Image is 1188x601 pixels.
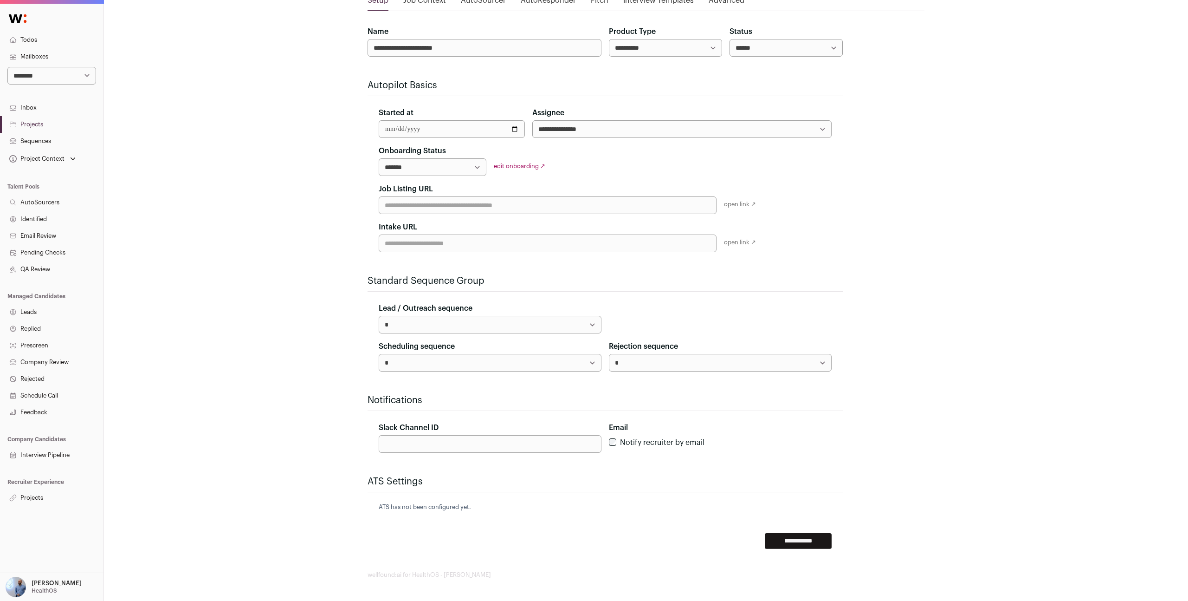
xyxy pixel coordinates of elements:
[7,152,77,165] button: Open dropdown
[379,222,417,233] label: Intake URL
[368,475,843,488] h2: ATS Settings
[379,341,455,352] label: Scheduling sequence
[379,422,439,433] label: Slack Channel ID
[379,503,832,511] p: ATS has not been configured yet.
[6,577,26,597] img: 97332-medium_jpg
[379,303,472,314] label: Lead / Outreach sequence
[32,580,82,587] p: [PERSON_NAME]
[368,571,924,579] footer: wellfound:ai for HealthOS - [PERSON_NAME]
[379,145,446,157] label: Onboarding Status
[368,79,843,92] h2: Autopilot Basics
[379,183,433,195] label: Job Listing URL
[368,394,843,407] h2: Notifications
[609,422,832,433] div: Email
[609,26,656,37] label: Product Type
[620,439,704,446] label: Notify recruiter by email
[368,26,388,37] label: Name
[7,155,65,163] div: Project Context
[494,163,545,169] a: edit onboarding ↗
[4,9,32,28] img: Wellfound
[4,577,84,597] button: Open dropdown
[379,107,413,118] label: Started at
[368,274,843,287] h2: Standard Sequence Group
[32,587,57,594] p: HealthOS
[730,26,752,37] label: Status
[532,107,564,118] label: Assignee
[609,341,678,352] label: Rejection sequence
